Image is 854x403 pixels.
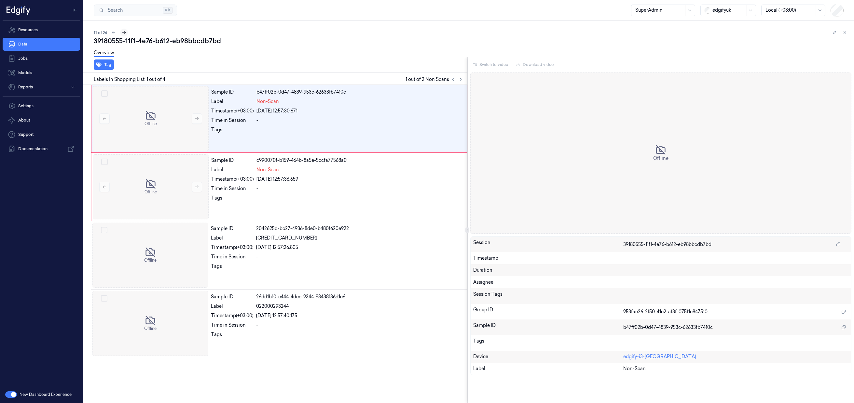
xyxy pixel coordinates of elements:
a: edgify-i3-[GEOGRAPHIC_DATA] [623,354,696,359]
div: [DATE] 12:57:36.659 [256,176,463,183]
button: Search⌘K [94,5,177,16]
button: Select row [101,295,107,302]
div: Time in Session [211,117,254,124]
div: Tags [211,195,254,205]
div: [DATE] 12:57:30.671 [256,108,463,114]
div: Tags [211,263,254,273]
div: - [256,117,463,124]
div: 39180555-11f1-4e76-b612-eb98bbcdb7bd [94,36,849,45]
a: Models [3,66,80,79]
span: 022000293244 [256,303,289,310]
button: About [3,114,80,127]
div: Tags [211,126,254,137]
a: Jobs [3,52,80,65]
div: Sample ID [211,157,254,164]
div: Label [473,365,623,372]
div: Label [211,166,254,173]
div: Tags [473,338,623,348]
div: - [256,322,463,329]
a: Data [3,38,80,51]
button: Select row [101,227,107,233]
div: Timestamp (+03:00) [211,108,254,114]
a: Overview [94,49,114,57]
button: Reports [3,81,80,94]
div: - [256,185,463,192]
button: Select row [101,90,108,97]
span: Non-Scan [256,166,279,173]
div: Sample ID [211,225,254,232]
span: b47ff02b-0d47-4839-953c-62633fb7410c [623,324,713,331]
div: Device [473,353,623,360]
div: Timestamp (+03:00) [211,244,254,251]
button: Toggle Navigation [70,5,80,15]
a: Documentation [3,142,80,155]
div: Time in Session [211,185,254,192]
div: [DATE] 12:57:40.175 [256,312,463,319]
div: Timestamp (+03:00) [211,312,254,319]
div: 26dd1b10-e444-4dcc-9344-93438136d1e6 [256,293,463,300]
span: Labels In Shopping List: 1 out of 4 [94,76,165,83]
div: Timestamp [473,255,849,262]
button: Select row [101,159,108,165]
div: Duration [473,267,849,274]
span: [CREDIT_CARD_NUMBER] [256,235,317,241]
div: 2042625d-bc27-4936-8de0-b480f620e922 [256,225,463,232]
button: Tag [94,59,114,70]
div: Tags [211,331,254,342]
div: b47ff02b-0d47-4839-953c-62633fb7410c [256,89,463,96]
div: Label [211,303,254,310]
div: Sample ID [211,89,254,96]
span: 11 of 26 [94,30,107,35]
div: Assignee [473,279,849,286]
span: 39180555-11f1-4e76-b612-eb98bbcdb7bd [623,241,711,248]
div: Time in Session [211,253,254,260]
div: Session [473,239,623,250]
div: [DATE] 12:57:26.805 [256,244,463,251]
span: Non-Scan [623,365,646,372]
div: Sample ID [473,322,623,332]
div: Timestamp (+03:00) [211,176,254,183]
div: Sample ID [211,293,254,300]
div: c990070f-b159-464b-8a5e-5ccfa77568a0 [256,157,463,164]
div: Session Tags [473,291,623,301]
span: 1 out of 2 Non Scans [406,75,465,83]
a: Support [3,128,80,141]
a: Resources [3,23,80,36]
span: Offline [653,155,668,162]
div: Time in Session [211,322,254,329]
div: - [256,253,463,260]
span: 953fae26-2f50-41c2-af3f-075f1e847510 [623,308,708,315]
div: Group ID [473,306,623,317]
div: Label [211,235,254,241]
a: Settings [3,99,80,112]
span: Search [105,7,123,14]
div: Label [211,98,254,105]
span: Non-Scan [256,98,279,105]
